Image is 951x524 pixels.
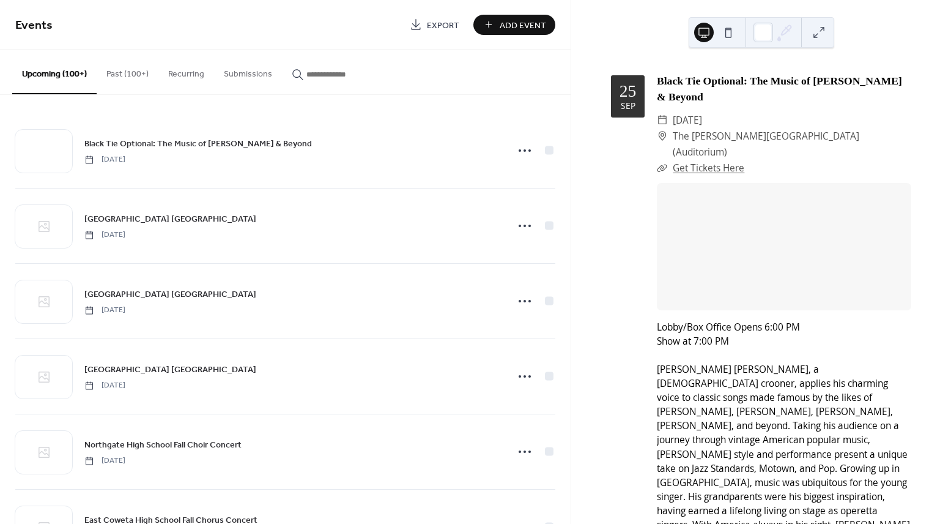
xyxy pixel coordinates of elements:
[84,364,256,376] span: [GEOGRAPHIC_DATA] [GEOGRAPHIC_DATA]
[84,305,125,316] span: [DATE]
[657,75,902,103] a: Black Tie Optional: The Music of [PERSON_NAME] & Beyond
[84,380,125,391] span: [DATE]
[84,138,312,151] span: Black Tie Optional: The Music of [PERSON_NAME] & Beyond
[473,15,555,35] button: Add Event
[621,102,635,111] div: Sep
[84,362,256,376] a: [GEOGRAPHIC_DATA] [GEOGRAPHIC_DATA]
[84,154,125,165] span: [DATE]
[673,112,702,128] span: [DATE]
[500,19,546,32] span: Add Event
[673,162,744,174] a: Get Tickets Here
[97,50,158,93] button: Past (100+)
[84,287,256,301] a: [GEOGRAPHIC_DATA] [GEOGRAPHIC_DATA]
[84,137,312,151] a: Black Tie Optional: The Music of [PERSON_NAME] & Beyond
[214,50,282,93] button: Submissions
[657,128,668,144] div: ​
[620,83,637,100] div: 25
[12,50,97,94] button: Upcoming (100+)
[657,160,668,176] div: ​
[84,230,125,241] span: [DATE]
[84,213,256,226] span: [GEOGRAPHIC_DATA] [GEOGRAPHIC_DATA]
[84,288,256,301] span: [GEOGRAPHIC_DATA] [GEOGRAPHIC_DATA]
[15,13,53,37] span: Events
[401,15,468,35] a: Export
[673,128,911,160] span: The [PERSON_NAME][GEOGRAPHIC_DATA] (Auditorium)
[84,439,242,452] span: Northgate High School Fall Choir Concert
[84,438,242,452] a: Northgate High School Fall Choir Concert
[158,50,214,93] button: Recurring
[84,212,256,226] a: [GEOGRAPHIC_DATA] [GEOGRAPHIC_DATA]
[427,19,459,32] span: Export
[84,455,125,466] span: [DATE]
[657,112,668,128] div: ​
